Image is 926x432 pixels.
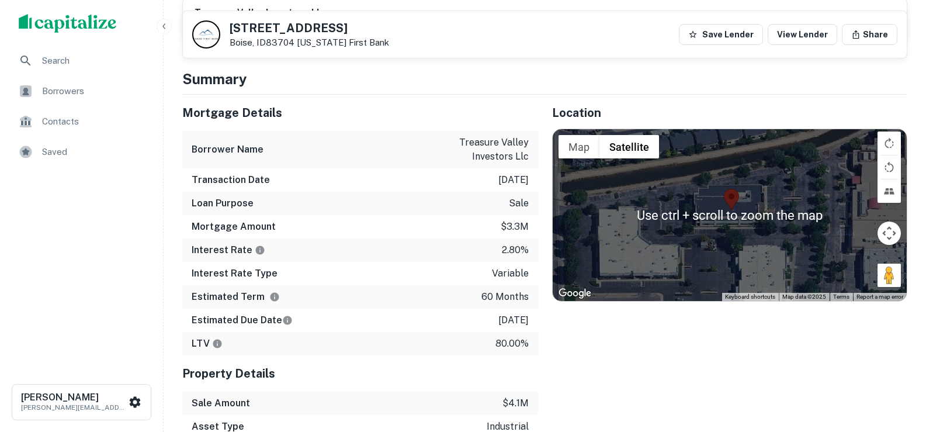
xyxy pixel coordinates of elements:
h5: Mortgage Details [182,104,538,122]
h6: Mortgage Amount [192,220,276,234]
a: Open this area in Google Maps (opens a new window) [556,286,594,301]
p: [DATE] [498,313,529,327]
img: Google [556,286,594,301]
h5: [STREET_ADDRESS] [230,22,389,34]
h5: Property Details [182,365,538,382]
a: Saved [9,138,154,166]
p: 60 months [481,290,529,304]
p: variable [492,267,529,281]
p: 80.00% [495,337,529,351]
button: Show satellite imagery [599,135,659,158]
button: Share [842,24,897,45]
span: Borrowers [42,84,147,98]
svg: LTVs displayed on the website are for informational purposes only and may be reported incorrectly... [212,338,223,349]
a: View Lender [768,24,837,45]
h6: Estimated Due Date [192,313,293,327]
button: Show street map [559,135,599,158]
h6: Loan Purpose [192,196,254,210]
a: Report a map error [856,293,903,300]
h6: Interest Rate [192,243,265,257]
button: Drag Pegman onto the map to open Street View [878,264,901,287]
a: Search [9,47,154,75]
h6: Borrower Name [192,143,263,157]
svg: Term is based on a standard schedule for this type of loan. [269,292,280,302]
span: Map data ©2025 [782,293,826,300]
img: capitalize-logo.png [19,14,117,33]
span: Search [42,54,147,68]
h4: Summary [182,68,907,89]
h6: Estimated Term [192,290,280,304]
button: Keyboard shortcuts [725,293,775,301]
a: Contacts [9,108,154,136]
button: Map camera controls [878,222,901,245]
h6: [PERSON_NAME] [21,393,126,402]
p: [PERSON_NAME][EMAIL_ADDRESS][DOMAIN_NAME] [21,402,126,413]
button: Tilt map [878,179,901,203]
h6: Sale Amount [192,396,250,410]
button: [PERSON_NAME][PERSON_NAME][EMAIL_ADDRESS][DOMAIN_NAME] [12,384,151,420]
h5: Location [552,104,908,122]
button: Rotate map counterclockwise [878,155,901,179]
span: Saved [42,145,147,159]
p: sale [509,196,529,210]
span: Contacts [42,115,147,129]
p: $4.1m [502,396,529,410]
p: treasure valley investors llc [424,136,529,164]
h6: LTV [192,337,223,351]
p: $3.3m [501,220,529,234]
a: Terms (opens in new tab) [833,293,849,300]
button: Save Lender [679,24,763,45]
a: Borrowers [9,77,154,105]
svg: Estimate is based on a standard schedule for this type of loan. [282,315,293,326]
p: 2.80% [502,243,529,257]
button: Rotate map clockwise [878,132,901,155]
iframe: Chat Widget [868,338,926,395]
h6: Transaction Date [192,173,270,187]
svg: The interest rates displayed on the website are for informational purposes only and may be report... [255,245,265,255]
h6: Interest Rate Type [192,267,278,281]
h6: treasure valley investors, llc [195,6,325,19]
p: Boise, ID83704 [230,37,389,48]
p: [DATE] [498,173,529,187]
a: [US_STATE] First Bank [297,37,389,47]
